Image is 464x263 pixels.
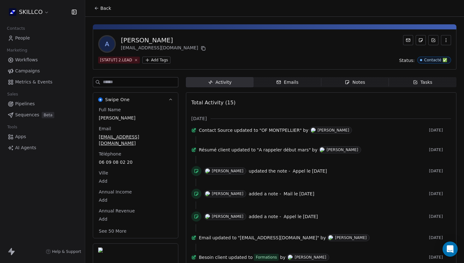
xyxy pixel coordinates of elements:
span: "[EMAIL_ADDRESS][DOMAIN_NAME]" [238,235,319,241]
span: Add [99,216,172,222]
a: Metrics & Events [5,77,80,87]
span: Besoin client [199,254,227,260]
span: updated to [229,254,253,260]
span: [DATE] [429,191,451,196]
span: [DATE] [429,235,451,240]
div: [STATUT] 2.LEAD [100,57,132,63]
span: Sequences [15,112,39,118]
span: Help & Support [52,249,81,254]
span: "OF MONTPELLIER" [259,127,302,133]
span: A [99,36,115,52]
div: [EMAIL_ADDRESS][DOMAIN_NAME] [121,45,207,52]
span: added a note - [249,213,281,220]
img: M [288,255,293,260]
span: Sales [4,89,21,99]
span: Apps [15,133,26,140]
span: Appel le [DATE] [293,168,327,174]
span: [DATE] [429,255,451,260]
a: Mail le [DATE] [283,190,314,198]
a: Apps [5,131,80,142]
div: Tasks [413,79,432,86]
span: [DATE] [191,115,207,122]
span: updated to [234,127,258,133]
span: Tools [4,122,20,132]
span: by [303,127,308,133]
span: Back [100,5,111,11]
div: Swipe OneSwipe One [93,107,178,238]
button: See 50 More [95,225,130,237]
button: Swipe OneSwipe One [93,93,178,107]
span: Appel le [DATE] [283,214,318,219]
button: Back [90,3,115,14]
img: M [205,191,210,196]
span: Total Activity (15) [191,100,235,106]
img: Skillco%20logo%20icon%20(2).png [9,8,16,16]
img: M [328,235,333,240]
span: [DATE] [429,128,451,133]
span: updated the note - [249,168,290,174]
span: Résumé client [199,147,230,153]
a: Campaigns [5,66,80,76]
span: Contact Source [199,127,233,133]
span: "A rappeler début mars" [257,147,311,153]
span: Status: [399,57,414,64]
span: Metrics & Events [15,79,52,85]
span: Campaigns [15,68,40,74]
div: [PERSON_NAME] [121,36,207,45]
span: Beta [42,112,54,118]
div: Emails [276,79,298,86]
div: [PERSON_NAME] [212,214,243,219]
div: [PERSON_NAME] [335,235,366,240]
span: Email [98,125,112,132]
span: Workflows [15,57,38,63]
span: [PERSON_NAME] [99,115,172,121]
button: SKILLCO [8,7,51,17]
span: [DATE] [429,147,451,152]
a: Appel le [DATE] [293,167,327,175]
span: by [280,254,285,260]
span: Marketing [4,46,30,55]
a: Workflows [5,55,80,65]
span: by [320,235,326,241]
a: People [5,33,80,43]
span: Pipelines [15,101,35,107]
span: [DATE] [429,214,451,219]
div: Contacté ✅ [424,58,447,62]
span: Add [99,178,172,184]
span: People [15,35,30,41]
span: AI Agents [15,144,36,151]
div: Open Intercom Messenger [443,242,458,257]
a: SequencesBeta [5,110,80,120]
div: [PERSON_NAME] [294,255,326,260]
div: [PERSON_NAME] [212,192,243,196]
span: Full Name [98,107,122,113]
a: Appel le [DATE] [283,213,318,220]
span: Add [99,197,172,203]
span: [DATE] [429,168,451,174]
span: Ville [98,170,110,176]
img: M [205,214,210,219]
span: Téléphone [98,151,122,157]
div: [PERSON_NAME] [327,148,358,152]
img: M [311,128,316,133]
a: Pipelines [5,99,80,109]
img: M [205,168,210,174]
img: Swipe One [98,97,103,102]
span: Mail le [DATE] [283,191,314,196]
a: Help & Support [46,249,81,254]
span: by [312,147,318,153]
span: updated to [212,235,237,241]
button: Add Tags [142,57,171,64]
span: Email [199,235,211,241]
span: Annual Income [98,189,133,195]
div: [PERSON_NAME] [212,169,243,173]
span: SKILLCO [19,8,43,16]
a: AI Agents [5,143,80,153]
img: M [320,147,324,152]
span: 06 09 08 02 20 [99,159,172,165]
span: Annual Revenue [98,208,136,214]
span: updated to [231,147,256,153]
span: Contacts [4,24,28,33]
div: Formations [256,254,277,260]
span: [EMAIL_ADDRESS][DOMAIN_NAME] [99,134,172,146]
